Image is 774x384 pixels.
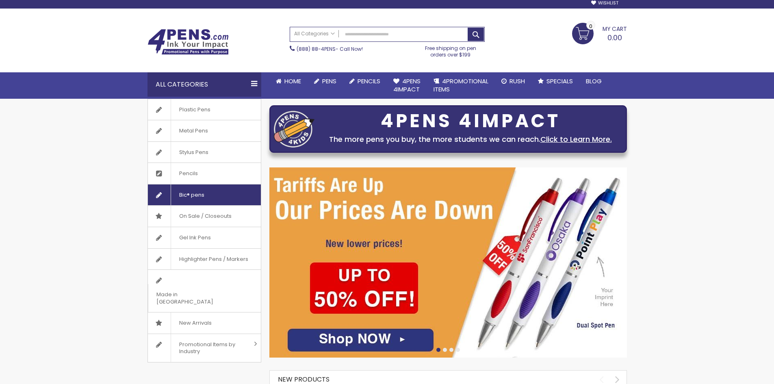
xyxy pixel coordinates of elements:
div: Free shipping on pen orders over $199 [416,42,485,58]
div: The more pens you buy, the more students we can reach. [319,134,622,145]
span: Blog [586,77,602,85]
a: Plastic Pens [148,99,261,120]
a: Gel Ink Pens [148,227,261,248]
a: 4Pens4impact [387,72,427,99]
a: Rush [495,72,531,90]
span: Metal Pens [171,120,216,141]
a: Bic® pens [148,184,261,206]
img: 4Pens Custom Pens and Promotional Products [147,29,229,55]
span: 0.00 [607,33,622,43]
a: 0.00 0 [572,23,627,43]
span: Pens [322,77,336,85]
div: All Categories [147,72,261,97]
span: Specials [546,77,573,85]
span: Home [284,77,301,85]
span: New Products [278,375,330,384]
span: 4Pens 4impact [393,77,421,93]
span: - Call Now! [297,46,363,52]
img: four_pen_logo.png [274,111,314,148]
a: Highlighter Pens / Markers [148,249,261,270]
a: (888) 88-4PENS [297,46,336,52]
a: Pencils [343,72,387,90]
span: Pencils [171,163,206,184]
a: Promotional Items by Industry [148,334,261,362]
span: Pencils [358,77,380,85]
span: Made in [GEOGRAPHIC_DATA] [148,284,241,312]
a: Specials [531,72,579,90]
a: All Categories [290,27,339,41]
span: 0 [589,22,592,30]
a: Metal Pens [148,120,261,141]
a: New Arrivals [148,312,261,334]
span: Rush [509,77,525,85]
a: Home [269,72,308,90]
a: Made in [GEOGRAPHIC_DATA] [148,270,261,312]
span: All Categories [294,30,335,37]
span: Stylus Pens [171,142,217,163]
a: Pens [308,72,343,90]
a: Blog [579,72,608,90]
a: Click to Learn More. [540,134,612,144]
span: New Arrivals [171,312,220,334]
div: 4PENS 4IMPACT [319,113,622,130]
img: /cheap-promotional-products.html [269,167,627,358]
a: On Sale / Closeouts [148,206,261,227]
span: Gel Ink Pens [171,227,219,248]
a: 4PROMOTIONALITEMS [427,72,495,99]
span: 4PROMOTIONAL ITEMS [434,77,488,93]
a: Stylus Pens [148,142,261,163]
span: Bic® pens [171,184,212,206]
a: Pencils [148,163,261,184]
span: Highlighter Pens / Markers [171,249,256,270]
span: Plastic Pens [171,99,219,120]
span: On Sale / Closeouts [171,206,240,227]
span: Promotional Items by Industry [171,334,251,362]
